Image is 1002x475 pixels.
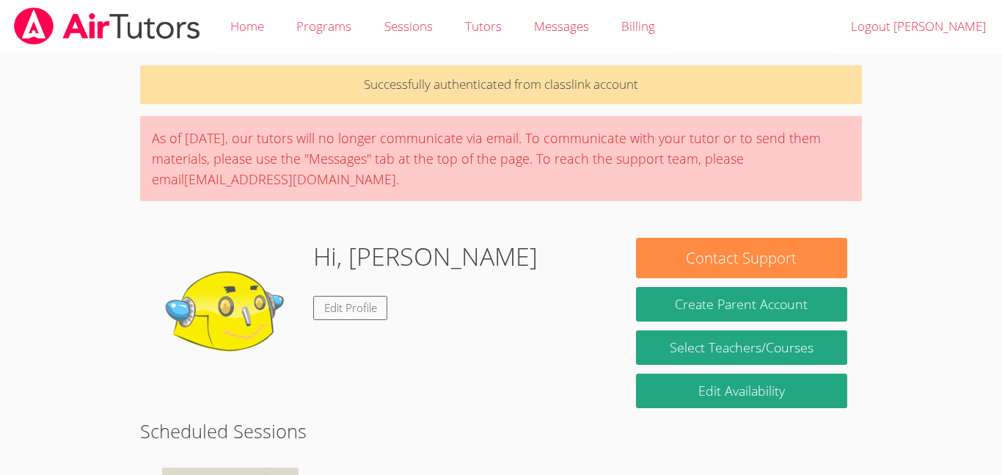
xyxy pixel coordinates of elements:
[140,116,862,201] div: As of [DATE], our tutors will no longer communicate via email. To communicate with your tutor or ...
[155,238,301,385] img: default.png
[140,65,862,104] p: Successfully authenticated from classlink account
[313,238,538,275] h1: Hi, [PERSON_NAME]
[636,330,847,365] a: Select Teachers/Courses
[636,238,847,278] button: Contact Support
[534,18,589,35] span: Messages
[140,417,862,445] h2: Scheduled Sessions
[636,374,847,408] a: Edit Availability
[636,287,847,322] button: Create Parent Account
[313,296,388,320] a: Edit Profile
[12,7,202,45] img: airtutors_banner-c4298cdbf04f3fff15de1276eac7730deb9818008684d7c2e4769d2f7ddbe033.png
